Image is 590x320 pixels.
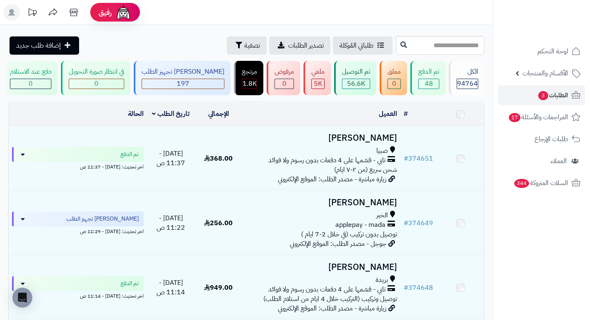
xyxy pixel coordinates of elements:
[177,79,189,89] span: 197
[388,79,400,89] div: 0
[275,79,294,89] div: 0
[128,109,144,119] a: الحالة
[425,79,433,89] span: 48
[242,79,257,89] div: 1808
[409,61,447,95] a: تم الدفع 48
[404,218,433,228] a: #374649
[404,109,408,119] a: #
[59,61,132,95] a: في انتظار صورة التحويل 0
[268,156,385,165] span: تابي - قسّمها على 4 دفعات بدون رسوم ولا فوائد
[290,239,386,249] span: جوجل - مصدر الطلب: الموقع الإلكتروني
[263,294,397,304] span: توصيل وتركيب (التركيب خلال 4 ايام من استلام الطلب)
[457,79,478,89] span: 94764
[94,79,99,89] span: 0
[142,79,224,89] div: 197
[509,113,521,122] span: 17
[278,174,386,184] span: زيارة مباشرة - مصدر الطلب: الموقع الإلكتروني
[508,111,568,123] span: المراجعات والأسئلة
[392,79,396,89] span: 0
[12,162,144,171] div: اخر تحديث: [DATE] - 11:37 ص
[513,177,568,189] span: السلات المتروكة
[314,79,322,89] span: 5K
[312,79,324,89] div: 4969
[120,279,139,288] span: تم الدفع
[282,79,287,89] span: 0
[12,226,144,235] div: اخر تحديث: [DATE] - 11:29 ص
[243,79,257,89] span: 1.8K
[157,213,185,233] span: [DATE] - 11:22 ص
[376,275,388,285] span: بريدة
[404,283,408,293] span: #
[12,291,144,300] div: اخر تحديث: [DATE] - 11:14 ص
[227,36,267,55] button: تصفية
[388,67,401,77] div: معلق
[246,262,397,272] h3: [PERSON_NAME]
[0,61,59,95] a: دفع عند الاستلام 0
[334,165,397,175] span: شحن سريع (من ٢-٧ ايام)
[69,67,124,77] div: في انتظار صورة التحويل
[498,107,585,127] a: المراجعات والأسئلة17
[16,41,61,51] span: إضافة طلب جديد
[208,109,229,119] a: الإجمالي
[404,154,408,164] span: #
[204,154,233,164] span: 368.00
[301,229,397,239] span: توصيل بدون تركيب (في خلال 2-7 ايام )
[340,41,373,51] span: طلباتي المُوكلة
[342,67,370,77] div: تم التوصيل
[246,133,397,143] h3: [PERSON_NAME]
[10,79,51,89] div: 0
[142,67,224,77] div: [PERSON_NAME] تجهيز الطلب
[537,89,568,101] span: الطلبات
[66,215,139,223] span: [PERSON_NAME] تجهيز الطلب
[120,150,139,159] span: تم الدفع
[275,67,294,77] div: مرفوض
[498,41,585,61] a: لوحة التحكم
[288,41,324,51] span: تصدير الطلبات
[99,7,112,17] span: رفيق
[157,278,185,297] span: [DATE] - 11:14 ص
[269,36,330,55] a: تصدير الطلبات
[447,61,486,95] a: الكل94764
[535,133,568,145] span: طلبات الإرجاع
[342,79,370,89] div: 56565
[538,91,548,100] span: 3
[498,151,585,171] a: العملاء
[376,211,388,220] span: الخبر
[152,109,190,119] a: تاريخ الطلب
[378,61,409,95] a: معلق 0
[498,85,585,105] a: الطلبات3
[514,179,530,188] span: 344
[22,4,43,23] a: تحديثات المنصة
[418,67,439,77] div: تم الدفع
[457,67,478,77] div: الكل
[204,283,233,293] span: 949.00
[302,61,332,95] a: ملغي 5K
[278,303,386,313] span: زيارة مباشرة - مصدر الطلب: الموقع الإلكتروني
[332,61,378,95] a: تم التوصيل 56.6K
[29,79,33,89] span: 0
[379,109,397,119] a: العميل
[10,36,79,55] a: إضافة طلب جديد
[204,218,233,228] span: 256.00
[115,4,132,21] img: ai-face.png
[551,155,567,167] span: العملاء
[376,146,388,156] span: صبيا
[232,61,265,95] a: مرتجع 1.8K
[498,129,585,149] a: طلبات الإرجاع
[311,67,325,77] div: ملغي
[246,198,397,207] h3: [PERSON_NAME]
[69,79,124,89] div: 0
[132,61,232,95] a: [PERSON_NAME] تجهيز الطلب 197
[244,41,260,51] span: تصفية
[268,285,385,294] span: تابي - قسّمها على 4 دفعات بدون رسوم ولا فوائد
[404,154,433,164] a: #374651
[419,79,439,89] div: 48
[242,67,257,77] div: مرتجع
[10,67,51,77] div: دفع عند الاستلام
[157,149,185,168] span: [DATE] - 11:37 ص
[265,61,302,95] a: مرفوض 0
[534,19,582,37] img: logo-2.png
[335,220,385,230] span: applepay - mada
[523,67,568,79] span: الأقسام والمنتجات
[12,288,32,308] div: Open Intercom Messenger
